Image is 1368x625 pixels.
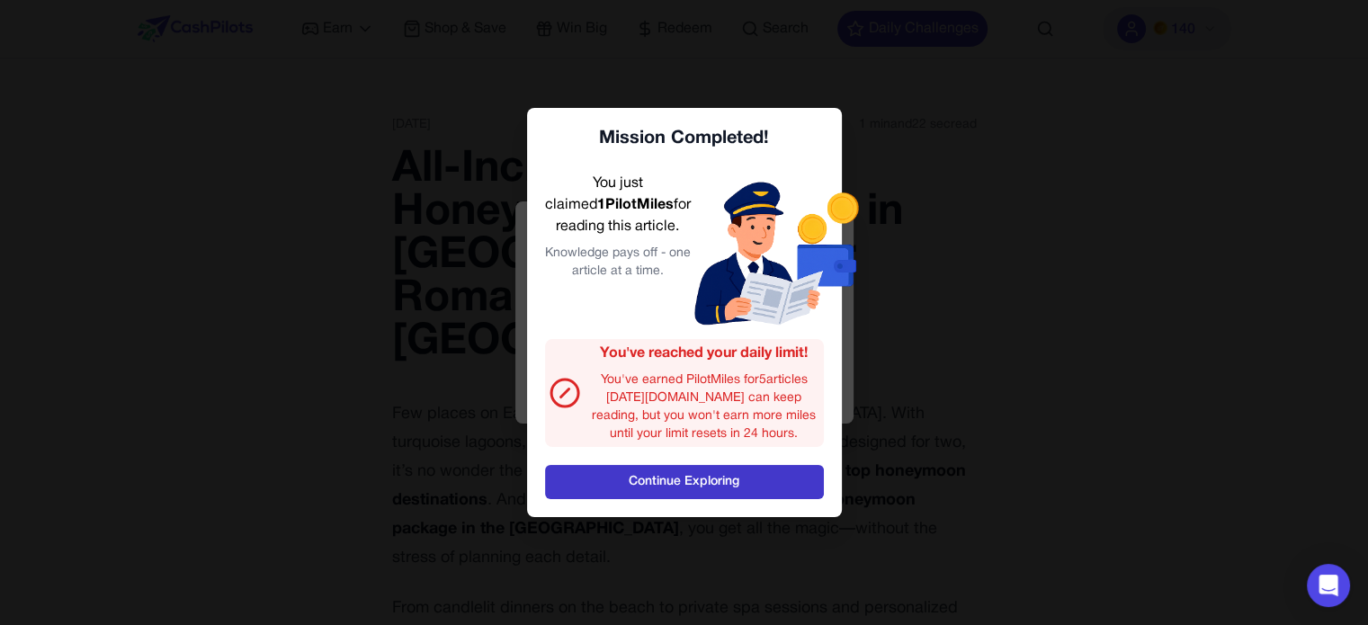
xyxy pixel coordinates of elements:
div: You've reached your daily limit! [588,343,820,364]
a: Continue Exploring [545,465,824,499]
div: You've earned PilotMiles for 5 articles [DATE][DOMAIN_NAME] can keep reading, but you won't earn ... [588,343,820,443]
div: Mission Completed! [545,126,824,151]
div: You just claimed for reading this article. [545,173,691,332]
span: 1 PilotMiles [597,199,674,211]
img: Clamed Article [691,173,863,332]
div: Open Intercom Messenger [1307,564,1350,607]
div: Knowledge pays off - one article at a time. [545,245,691,281]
